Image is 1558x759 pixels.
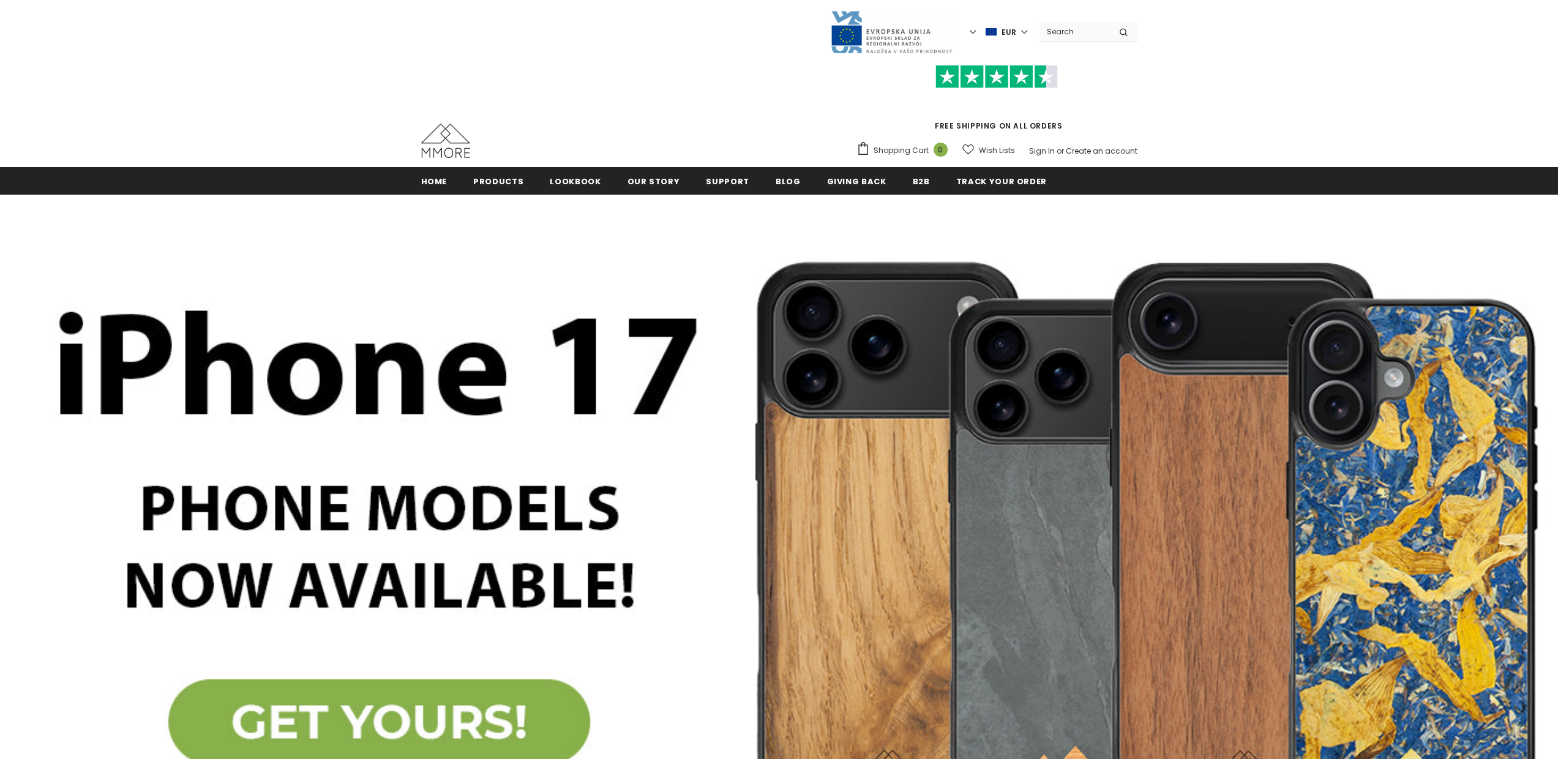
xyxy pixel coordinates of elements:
[550,176,601,187] span: Lookbook
[706,176,749,187] span: support
[874,144,929,157] span: Shopping Cart
[856,70,1137,131] span: FREE SHIPPING ON ALL ORDERS
[1057,146,1064,156] span: or
[473,167,523,195] a: Products
[421,176,448,187] span: Home
[550,167,601,195] a: Lookbook
[830,26,953,37] a: Javni Razpis
[706,167,749,195] a: support
[776,176,801,187] span: Blog
[1029,146,1055,156] a: Sign In
[962,140,1015,161] a: Wish Lists
[956,176,1047,187] span: Track your order
[979,144,1015,157] span: Wish Lists
[627,176,680,187] span: Our Story
[856,88,1137,120] iframe: Customer reviews powered by Trustpilot
[827,176,886,187] span: Giving back
[1039,23,1110,40] input: Search Site
[1066,146,1137,156] a: Create an account
[913,167,930,195] a: B2B
[827,167,886,195] a: Giving back
[421,167,448,195] a: Home
[627,167,680,195] a: Our Story
[913,176,930,187] span: B2B
[856,141,954,160] a: Shopping Cart 0
[830,10,953,54] img: Javni Razpis
[1002,26,1016,39] span: EUR
[421,124,470,158] img: MMORE Cases
[956,167,1047,195] a: Track your order
[934,143,948,157] span: 0
[776,167,801,195] a: Blog
[473,176,523,187] span: Products
[935,65,1058,89] img: Trust Pilot Stars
